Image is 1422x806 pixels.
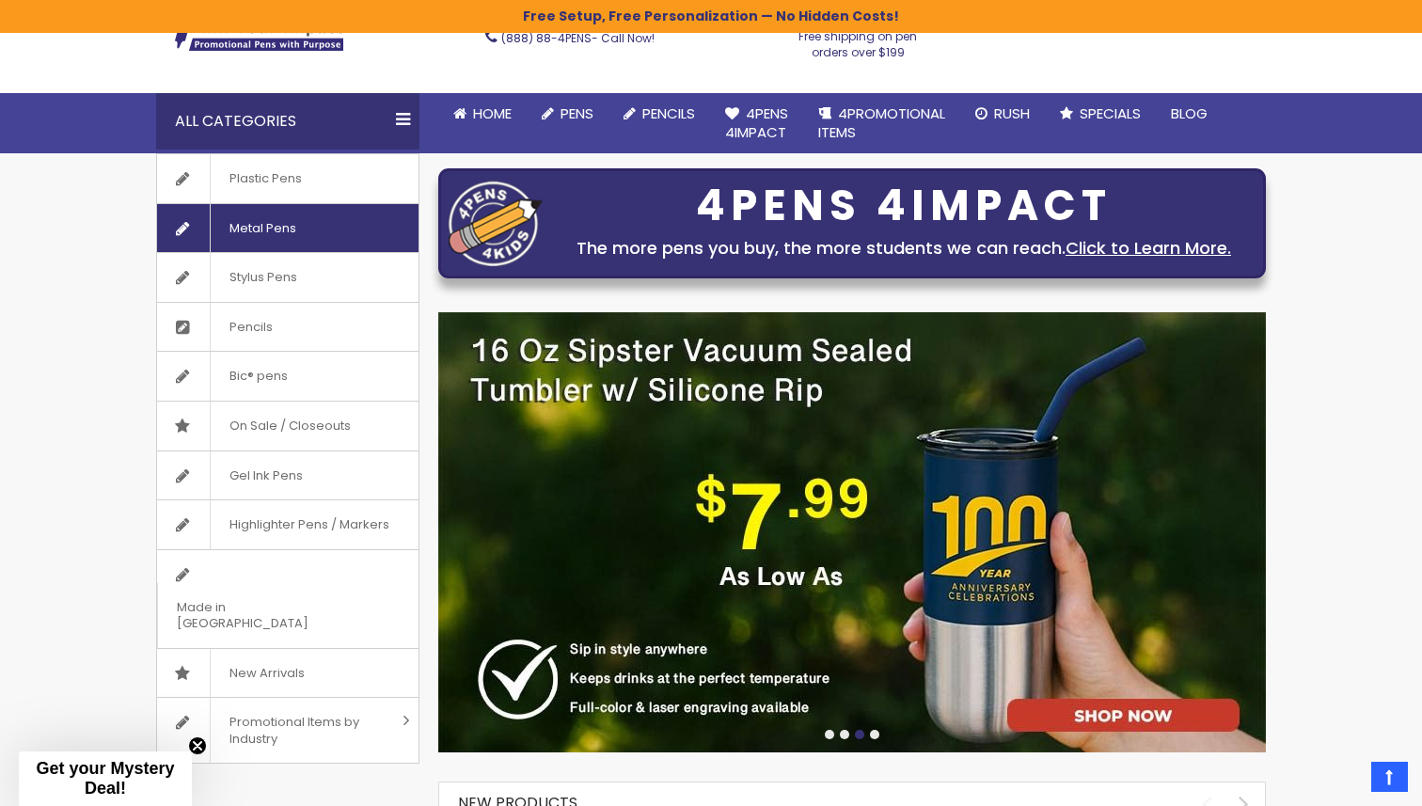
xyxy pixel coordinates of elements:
[210,698,396,763] span: Promotional Items by Industry
[157,583,371,648] span: Made in [GEOGRAPHIC_DATA]
[960,93,1045,134] a: Rush
[157,698,419,763] a: Promotional Items by Industry
[157,402,419,450] a: On Sale / Closeouts
[157,253,419,302] a: Stylus Pens
[710,93,803,154] a: 4Pens4impact
[157,550,419,648] a: Made in [GEOGRAPHIC_DATA]
[438,93,527,134] a: Home
[36,759,174,798] span: Get your Mystery Deal!
[1171,103,1208,123] span: Blog
[725,103,788,142] span: 4Pens 4impact
[210,402,370,450] span: On Sale / Closeouts
[1156,93,1223,134] a: Blog
[994,103,1030,123] span: Rush
[210,303,292,352] span: Pencils
[501,30,592,46] a: (888) 88-4PENS
[188,736,207,755] button: Close teaser
[449,181,543,266] img: four_pen_logo.png
[210,352,307,401] span: Bic® pens
[642,103,695,123] span: Pencils
[1080,103,1141,123] span: Specials
[210,500,408,549] span: Highlighter Pens / Markers
[561,103,593,123] span: Pens
[157,500,419,549] a: Highlighter Pens / Markers
[157,451,419,500] a: Gel Ink Pens
[473,103,512,123] span: Home
[210,649,324,698] span: New Arrivals
[527,93,608,134] a: Pens
[157,154,419,203] a: Plastic Pens
[157,204,419,253] a: Metal Pens
[210,154,321,203] span: Plastic Pens
[608,93,710,134] a: Pencils
[818,103,945,142] span: 4PROMOTIONAL ITEMS
[803,93,960,154] a: 4PROMOTIONALITEMS
[156,93,419,150] div: All Categories
[210,451,322,500] span: Gel Ink Pens
[552,186,1256,226] div: 4PENS 4IMPACT
[501,30,655,46] span: - Call Now!
[157,352,419,401] a: Bic® pens
[210,253,316,302] span: Stylus Pens
[210,204,315,253] span: Metal Pens
[780,22,938,59] div: Free shipping on pen orders over $199
[1045,93,1156,134] a: Specials
[552,235,1256,261] div: The more pens you buy, the more students we can reach.
[157,649,419,698] a: New Arrivals
[1066,236,1231,260] a: Click to Learn More.
[19,751,192,806] div: Get your Mystery Deal!Close teaser
[157,303,419,352] a: Pencils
